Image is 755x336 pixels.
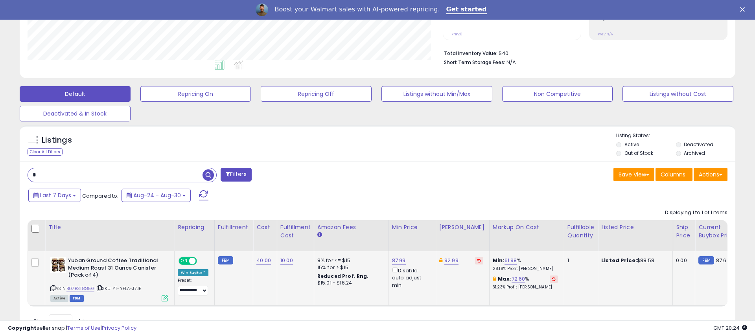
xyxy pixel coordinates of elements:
[498,275,512,283] b: Max:
[261,86,372,102] button: Repricing Off
[50,295,68,302] span: All listings currently available for purchase on Amazon
[28,189,81,202] button: Last 7 Days
[676,223,692,240] div: Ship Price
[713,324,747,332] span: 2025-09-7 20:24 GMT
[218,223,250,231] div: Fulfillment
[451,32,462,37] small: Prev: 0
[133,191,181,199] span: Aug-24 - Aug-30
[493,223,561,231] div: Markup on Cost
[616,132,735,140] p: Listing States:
[392,266,430,289] div: Disable auto adjust min
[42,135,72,146] h5: Listings
[67,324,101,332] a: Terms of Use
[280,257,293,264] a: 10.00
[552,277,556,281] i: Revert to store-level Max Markup
[567,257,592,264] div: 1
[493,275,558,290] div: %
[102,324,136,332] a: Privacy Policy
[698,223,739,240] div: Current Buybox Price
[82,192,118,200] span: Compared to:
[122,189,191,202] button: Aug-24 - Aug-30
[446,6,487,14] a: Get started
[256,257,271,264] a: 40.00
[8,325,136,332] div: seller snap | |
[317,257,383,264] div: 8% for <= $15
[221,168,251,182] button: Filters
[256,223,274,231] div: Cost
[493,257,558,272] div: %
[512,275,525,283] a: 72.60
[716,257,727,264] span: 87.6
[28,148,63,156] div: Clear All Filters
[50,257,66,273] img: 51bXrR4OfoL._SL40_.jpg
[622,86,733,102] button: Listings without Cost
[493,276,496,281] i: This overrides the store level max markup for this listing
[613,168,654,181] button: Save View
[676,257,689,264] div: 0.00
[179,258,189,264] span: ON
[8,324,37,332] strong: Copyright
[489,220,564,251] th: The percentage added to the cost of goods (COGS) that forms the calculator for Min & Max prices.
[444,48,722,57] li: $40
[661,171,685,178] span: Columns
[698,256,714,264] small: FBM
[20,106,131,121] button: Deactivated & In Stock
[50,257,168,301] div: ASIN:
[392,257,406,264] a: 87.99
[493,266,558,272] p: 28.18% Profit [PERSON_NAME]
[601,257,637,264] b: Listed Price:
[218,256,233,264] small: FBM
[20,86,131,102] button: Default
[684,150,705,156] label: Archived
[505,257,517,264] a: 61.98
[48,223,171,231] div: Title
[317,223,385,231] div: Amazon Fees
[439,223,486,231] div: [PERSON_NAME]
[444,257,459,264] a: 92.99
[601,223,669,231] div: Listed Price
[274,6,440,13] div: Boost your Walmart sales with AI-powered repricing.
[493,285,558,290] p: 31.23% Profit [PERSON_NAME]
[601,257,667,264] div: $88.58
[493,257,505,264] b: Min:
[317,264,383,271] div: 15% for > $15
[317,280,383,286] div: $15.01 - $16.24
[178,278,208,296] div: Preset:
[694,168,727,181] button: Actions
[656,168,692,181] button: Columns
[40,191,71,199] span: Last 7 Days
[178,269,208,276] div: Win BuyBox *
[624,141,639,148] label: Active
[624,150,653,156] label: Out of Stock
[68,257,164,281] b: Yuban Ground Coffee Traditional Medium Roast 31 Ounce Canister (Pack of 4)
[96,285,141,292] span: | SKU: YT-YFLA-J7JE
[444,50,497,57] b: Total Inventory Value:
[392,223,433,231] div: Min Price
[506,59,516,66] span: N/A
[598,32,613,37] small: Prev: N/A
[381,86,492,102] button: Listings without Min/Max
[196,258,208,264] span: OFF
[280,223,311,240] div: Fulfillment Cost
[178,223,211,231] div: Repricing
[256,4,268,16] img: Profile image for Adrian
[444,59,505,66] b: Short Term Storage Fees:
[317,273,369,279] b: Reduced Prof. Rng.
[317,231,322,239] small: Amazon Fees.
[33,317,90,325] span: Show: entries
[70,295,84,302] span: FBM
[502,86,613,102] button: Non Competitive
[740,7,748,12] div: Close
[567,223,595,240] div: Fulfillable Quantity
[665,209,727,217] div: Displaying 1 to 1 of 1 items
[140,86,251,102] button: Repricing On
[684,141,713,148] label: Deactivated
[66,285,94,292] a: B07B3T8G5G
